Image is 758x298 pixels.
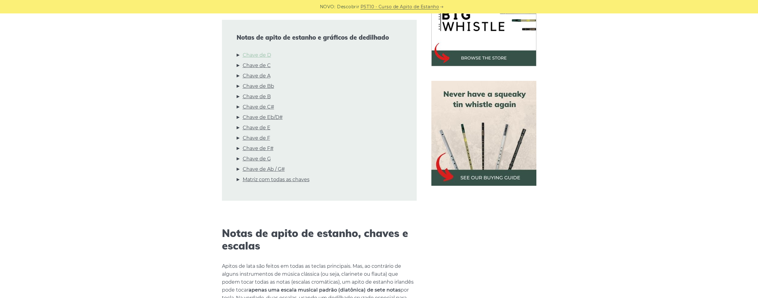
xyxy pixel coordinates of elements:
[243,62,271,70] a: Chave de C
[243,145,274,153] a: Chave de F#
[243,113,283,121] a: Chave de Eb/D#
[243,134,270,142] a: Chave de F
[361,3,439,10] a: PST10 - Curso de Apito de Estanho
[243,72,270,80] a: Chave de A
[361,4,439,9] font: PST10 - Curso de Apito de Estanho
[237,34,402,41] span: Notas de apito de estanho e gráficos de dedilhado
[320,3,335,10] span: NOVO:
[243,82,274,90] a: Chave de Bb
[243,124,270,132] a: Chave de E
[431,81,536,186] img: Guia de compra de apito de lata
[222,227,417,252] h2: Notas de apito de estanho, chaves e escalas
[243,103,274,111] a: Chave de C#
[248,287,401,293] strong: apenas uma escala musical padrão (diatônica) de sete notas
[243,176,310,184] a: Matriz com todas as chaves
[243,165,285,173] a: Chave de Ab / G#
[243,93,271,101] a: Chave de B
[337,3,360,10] span: Descobrir
[243,51,271,59] a: Chave de D
[243,155,271,163] a: Chave de G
